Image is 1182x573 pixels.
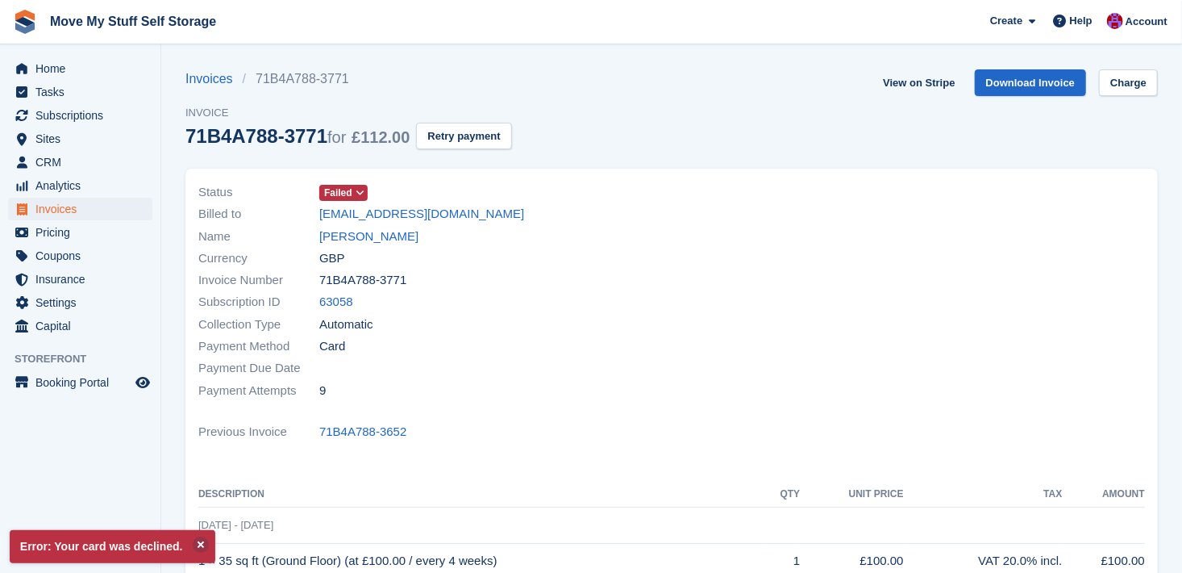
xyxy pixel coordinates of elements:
[1063,482,1145,508] th: Amount
[8,315,152,337] a: menu
[990,13,1022,29] span: Create
[198,183,319,202] span: Status
[133,373,152,392] a: Preview store
[319,293,353,312] a: 63058
[8,221,152,244] a: menu
[198,423,319,441] span: Previous Invoice
[8,128,152,150] a: menu
[8,57,152,80] a: menu
[319,316,373,334] span: Automatic
[35,151,132,174] span: CRM
[35,221,132,244] span: Pricing
[198,482,763,508] th: Description
[763,482,801,508] th: QTY
[198,382,319,400] span: Payment Attempts
[35,268,132,291] span: Insurance
[8,245,152,267] a: menu
[319,271,406,290] span: 71B4A788-3771
[319,249,345,268] span: GBP
[198,271,319,290] span: Invoice Number
[904,482,1063,508] th: Tax
[198,519,273,531] span: [DATE] - [DATE]
[198,293,319,312] span: Subscription ID
[1070,13,1093,29] span: Help
[198,337,319,356] span: Payment Method
[185,69,512,89] nav: breadcrumbs
[319,382,326,400] span: 9
[1126,14,1167,30] span: Account
[8,151,152,174] a: menu
[10,530,215,563] p: Error: Your card was declined.
[35,371,132,394] span: Booking Portal
[198,205,319,224] span: Billed to
[327,128,346,146] span: for
[35,315,132,337] span: Capital
[1107,13,1123,29] img: Carrie Machin
[975,69,1087,96] a: Download Invoice
[319,337,346,356] span: Card
[8,371,152,394] a: menu
[8,198,152,220] a: menu
[416,123,511,149] button: Retry payment
[198,249,319,268] span: Currency
[8,268,152,291] a: menu
[35,245,132,267] span: Coupons
[352,128,410,146] span: £112.00
[324,186,352,200] span: Failed
[319,228,418,246] a: [PERSON_NAME]
[35,291,132,314] span: Settings
[35,174,132,197] span: Analytics
[8,174,152,197] a: menu
[35,104,132,127] span: Subscriptions
[35,198,132,220] span: Invoices
[8,81,152,103] a: menu
[8,291,152,314] a: menu
[1099,69,1158,96] a: Charge
[185,125,410,147] div: 71B4A788-3771
[198,228,319,246] span: Name
[319,205,524,224] a: [EMAIL_ADDRESS][DOMAIN_NAME]
[904,552,1063,571] div: VAT 20.0% incl.
[15,351,160,367] span: Storefront
[8,104,152,127] a: menu
[35,81,132,103] span: Tasks
[319,423,406,441] a: 71B4A788-3652
[198,359,319,378] span: Payment Due Date
[35,57,132,80] span: Home
[44,8,223,35] a: Move My Stuff Self Storage
[13,10,37,34] img: stora-icon-8386f47178a22dfd0bd8f6a31ec36ba5ce8667c1dd55bd0f319d3a0aa187defe.svg
[185,105,512,121] span: Invoice
[35,128,132,150] span: Sites
[185,69,243,89] a: Invoices
[876,69,961,96] a: View on Stripe
[800,482,903,508] th: Unit Price
[198,316,319,334] span: Collection Type
[319,183,368,202] a: Failed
